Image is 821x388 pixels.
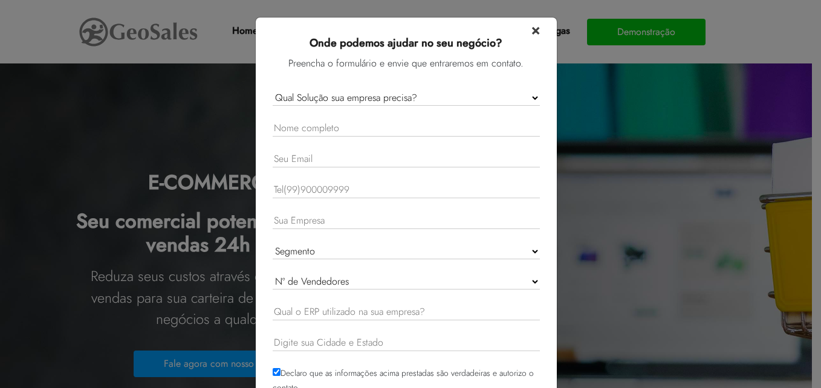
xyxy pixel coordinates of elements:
input: Seu Email [273,151,540,167]
input: Digite sua Cidade e Estado [273,335,540,351]
span: × [531,19,540,40]
input: Tel(99)900009999 [273,182,540,198]
input: Sua Empresa [273,213,540,229]
button: Close [531,22,540,37]
b: Onde podemos ajudar no seu negócio? [310,35,502,51]
label: Preencha o formulário e envie que entraremos em contato. [288,56,524,71]
input: Qual o ERP utilizado na sua empresa? [273,304,540,320]
input: Nome completo [273,120,540,137]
